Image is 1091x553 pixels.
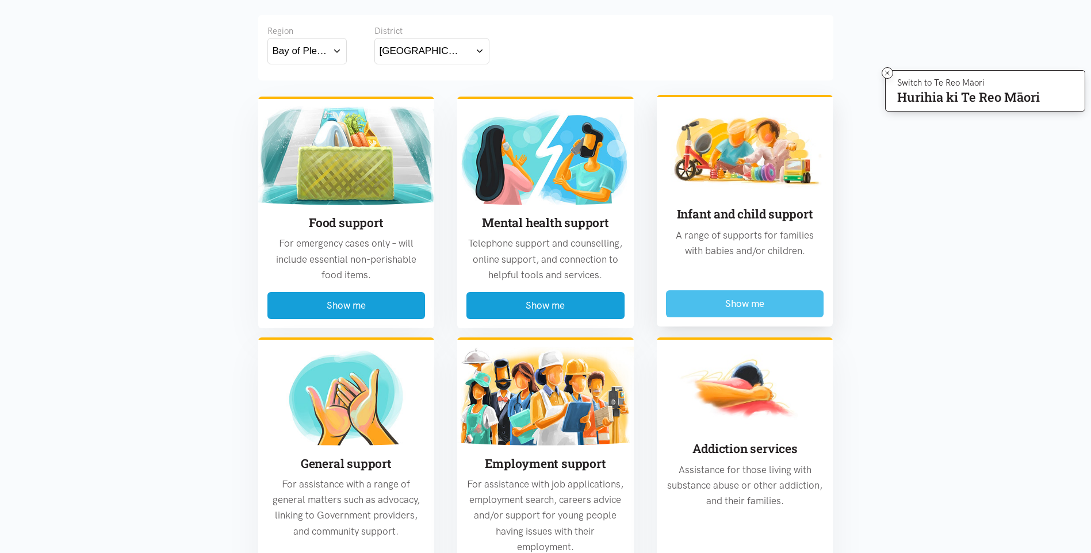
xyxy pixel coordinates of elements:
[267,292,426,319] button: Show me
[666,228,824,259] p: A range of supports for families with babies and/or children.
[273,43,328,59] div: Bay of Plenty
[666,206,824,222] h3: Infant and child support
[466,455,625,472] h3: Employment support
[666,462,824,509] p: Assistance for those living with substance abuse or other addiction, and their families.
[666,290,824,317] button: Show me
[267,38,347,64] button: Bay of Plenty
[380,43,464,59] div: [GEOGRAPHIC_DATA]
[267,24,347,38] div: Region
[374,24,489,38] div: District
[897,79,1040,86] p: Switch to Te Reo Māori
[666,440,824,457] h3: Addiction services
[267,477,426,539] p: For assistance with a range of general matters such as advocacy, linking to Government providers,...
[267,236,426,283] p: For emergency cases only – will include essential non-perishable food items.
[466,214,625,231] h3: Mental health support
[267,455,426,472] h3: General support
[267,214,426,231] h3: Food support
[897,92,1040,102] p: Hurihia ki Te Reo Māori
[374,38,489,64] button: [GEOGRAPHIC_DATA]
[466,292,625,319] button: Show me
[466,236,625,283] p: Telephone support and counselling, online support, and connection to helpful tools and services.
